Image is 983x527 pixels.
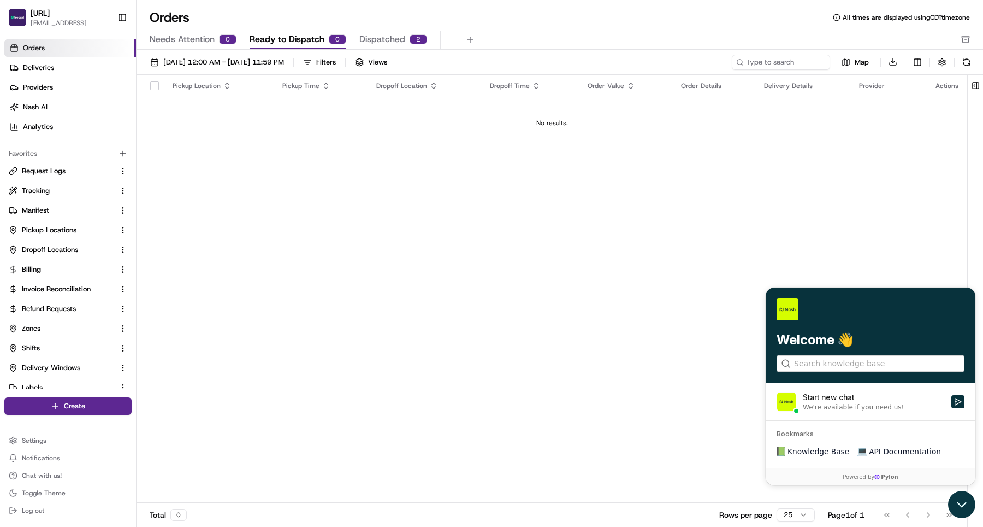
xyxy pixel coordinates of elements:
a: Orders [4,39,136,57]
span: Billing [22,265,41,274]
div: No results. [141,119,963,127]
span: Shifts [22,343,40,353]
span: Ready to Dispatch [250,33,324,46]
div: Order Value [588,81,664,90]
span: Analytics [23,122,53,132]
button: Tracking [4,182,132,200]
span: Dispatched [359,33,405,46]
div: Delivery Details [764,81,842,90]
button: Log out [4,503,132,518]
a: Manifest [9,206,114,215]
span: Request Logs [22,166,66,176]
span: Zones [22,324,40,333]
div: 0 [170,509,187,521]
span: Toggle Theme [22,489,66,497]
p: Rows per page [719,510,772,520]
div: Pickup Location [173,81,265,90]
a: Pickup Locations [9,225,114,235]
div: Provider [859,81,918,90]
span: Refund Requests [22,304,76,314]
button: Labels [4,379,132,396]
div: Favorites [4,145,132,162]
a: Billing [9,265,114,274]
div: Order Details [681,81,747,90]
span: All times are displayed using CDT timezone [843,13,970,22]
button: Create [4,397,132,415]
div: Pickup Time [282,81,359,90]
div: Page 1 of 1 [828,510,864,520]
span: Manifest [22,206,49,215]
div: Total [150,509,187,521]
span: Notifications [22,454,60,462]
span: Dropoff Locations [22,245,78,255]
button: Delivery Windows [4,359,132,377]
button: Views [350,55,392,70]
div: 0 [329,34,346,44]
a: Deliveries [4,59,136,77]
a: Invoice Reconciliation [9,284,114,294]
button: Chat with us! [4,468,132,483]
button: Refund Requests [4,300,132,318]
a: Providers [4,79,136,96]
h1: Orders [150,9,190,26]
span: Delivery Windows [22,363,80,373]
button: Pickup Locations [4,221,132,239]
span: [EMAIL_ADDRESS] [31,19,87,27]
span: Orders [23,43,45,53]
a: Labels [9,383,114,393]
div: Dropoff Location [376,81,472,90]
span: Invoice Reconciliation [22,284,91,294]
button: Billing [4,261,132,278]
button: Notifications [4,450,132,466]
div: Actions [935,81,958,90]
div: Dropoff Time [490,81,570,90]
a: Shifts [9,343,114,353]
a: Delivery Windows [9,363,114,373]
span: Providers [23,83,53,92]
span: Nash AI [23,102,48,112]
span: Settings [22,436,46,445]
button: Invoice Reconciliation [4,280,132,298]
span: Tracking [22,186,50,196]
button: Filters [298,55,341,70]
input: Type to search [732,55,830,70]
a: Nash AI [4,98,136,116]
span: Chat with us! [22,471,62,480]
div: 2 [410,34,427,44]
button: Request Logs [4,162,132,180]
span: Views [368,57,387,67]
button: Refresh [959,55,974,70]
a: Refund Requests [9,304,114,314]
button: Dropoff Locations [4,241,132,259]
span: Pickup Locations [22,225,76,235]
a: Dropoff Locations [9,245,114,255]
button: Zones [4,320,132,337]
button: Map [834,56,876,69]
span: [DATE] 12:00 AM - [DATE] 11:59 PM [163,57,284,67]
div: 0 [219,34,236,44]
button: Manifest [4,202,132,219]
button: Settings [4,433,132,448]
iframe: Customer support window [766,288,975,485]
div: Filters [316,57,336,67]
button: [URL] [31,8,50,19]
span: Labels [22,383,43,393]
button: [DATE] 12:00 AM - [DATE] 11:59 PM [145,55,289,70]
a: Zones [9,324,114,333]
a: Tracking [9,186,114,196]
